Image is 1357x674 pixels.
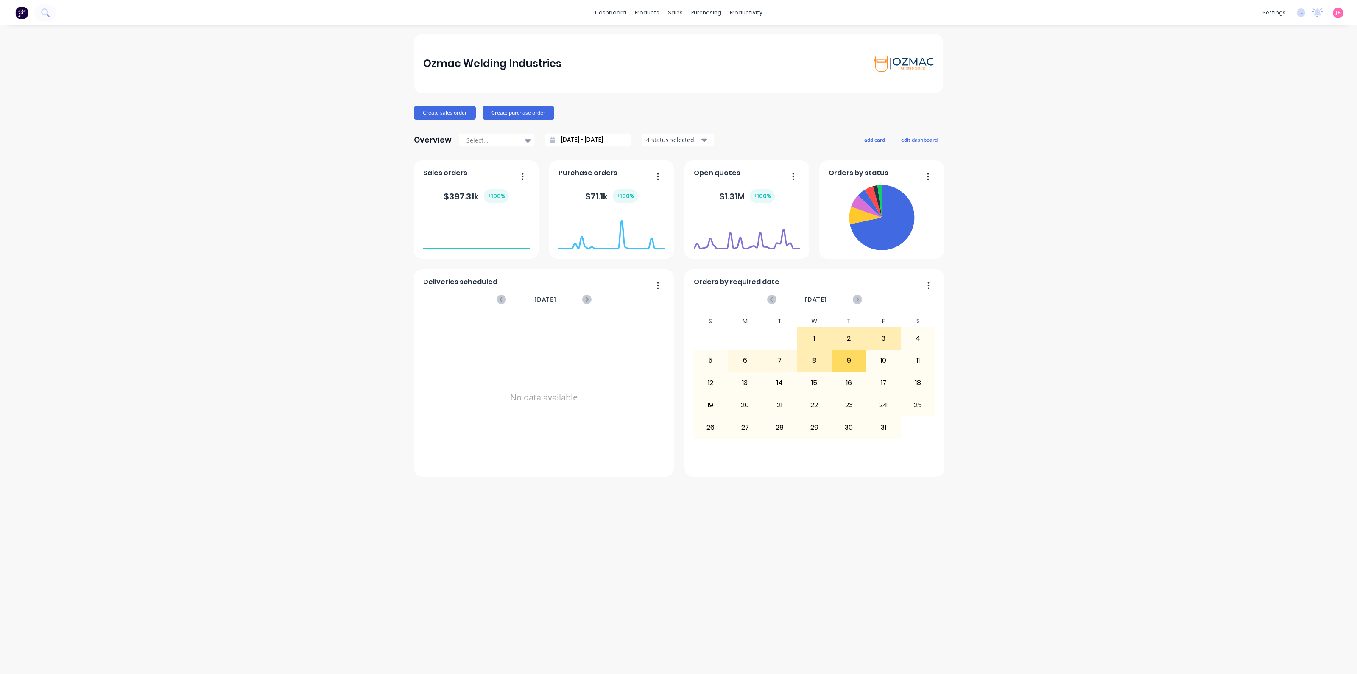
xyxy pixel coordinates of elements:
div: 4 status selected [646,135,700,144]
div: 18 [901,372,935,394]
div: 15 [797,372,831,394]
div: purchasing [687,6,726,19]
div: + 100 % [750,189,775,203]
div: 11 [901,350,935,371]
div: 20 [728,394,762,416]
div: 29 [797,417,831,438]
div: 14 [763,372,797,394]
div: settings [1258,6,1290,19]
span: Orders by status [829,168,888,178]
img: Factory [15,6,28,19]
div: 19 [694,394,728,416]
div: 27 [728,417,762,438]
div: 7 [763,350,797,371]
div: No data available [423,315,665,480]
div: 6 [728,350,762,371]
div: 4 [901,328,935,349]
button: 4 status selected [642,134,714,146]
div: T [832,315,866,327]
button: Create sales order [414,106,476,120]
div: 10 [866,350,900,371]
div: 26 [694,417,728,438]
button: Create purchase order [483,106,554,120]
div: + 100 % [613,189,638,203]
span: Deliveries scheduled [423,277,497,287]
div: 3 [866,328,900,349]
div: $ 397.31k [444,189,509,203]
div: 1 [797,328,831,349]
button: add card [859,134,891,145]
img: Ozmac Welding Industries [874,56,934,72]
div: $ 1.31M [719,189,775,203]
div: 13 [728,372,762,394]
div: 8 [797,350,831,371]
div: 9 [832,350,866,371]
button: edit dashboard [896,134,943,145]
div: 12 [694,372,728,394]
div: 17 [866,372,900,394]
div: 28 [763,417,797,438]
span: Open quotes [694,168,740,178]
span: [DATE] [805,295,827,304]
div: 21 [763,394,797,416]
a: dashboard [591,6,631,19]
div: S [693,315,728,327]
div: 31 [866,417,900,438]
div: 25 [901,394,935,416]
div: T [762,315,797,327]
span: [DATE] [534,295,556,304]
div: 30 [832,417,866,438]
div: S [901,315,935,327]
div: M [728,315,762,327]
div: W [797,315,832,327]
div: productivity [726,6,767,19]
span: Sales orders [423,168,467,178]
div: products [631,6,664,19]
div: + 100 % [484,189,509,203]
div: 2 [832,328,866,349]
div: 16 [832,372,866,394]
span: JB [1336,9,1341,17]
div: 5 [694,350,728,371]
div: 24 [866,394,900,416]
div: sales [664,6,687,19]
div: 22 [797,394,831,416]
div: Ozmac Welding Industries [423,55,561,72]
div: F [866,315,901,327]
div: 23 [832,394,866,416]
div: $ 71.1k [585,189,638,203]
div: Overview [414,131,452,148]
span: Purchase orders [558,168,617,178]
